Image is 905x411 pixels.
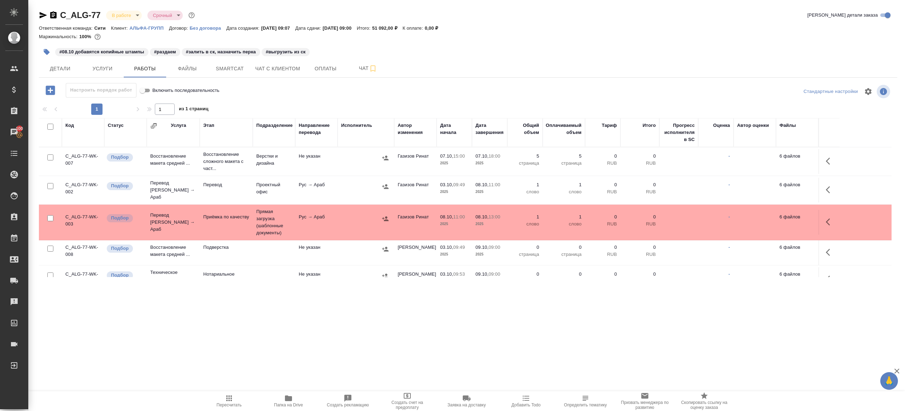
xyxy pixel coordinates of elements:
p: RUB [589,251,617,258]
button: Папка на Drive [259,391,318,411]
p: 09:49 [453,245,465,250]
p: Подбор [111,245,129,252]
td: Не указан [295,149,338,174]
span: Заявка на доставку [448,403,486,407]
p: слово [511,188,539,195]
p: страница [546,251,582,258]
p: 03.10, [440,271,453,277]
p: RUB [589,221,617,228]
button: Определить тематику [556,391,615,411]
div: Можно подбирать исполнителей [106,213,143,223]
button: Заявка на доставку [437,391,496,411]
div: Исполнитель [341,122,372,129]
p: 2025 [440,251,468,258]
p: 08.10, [440,214,453,219]
p: #выгрузить из ск [266,48,306,55]
p: 11:00 [453,214,465,219]
p: 0,00 ₽ [425,25,443,31]
p: 5 [511,153,539,160]
p: #раздаем [154,48,176,55]
span: Включить последовательность [152,87,220,94]
td: Рус → Араб [295,210,338,235]
span: 100 [12,125,28,132]
p: 09.10, [475,245,489,250]
p: Подбор [111,272,129,279]
p: страница [546,160,582,167]
p: 2025 [475,188,504,195]
p: Подверстка [203,244,249,251]
p: Дата создания: [226,25,261,31]
button: Срочный [151,12,174,18]
button: Здесь прячутся важные кнопки [822,244,839,261]
p: 09:53 [453,271,465,277]
p: Подбор [111,182,129,189]
button: Сгруппировать [150,122,157,129]
p: 6 файлов [780,153,815,160]
a: - [729,153,730,159]
div: Код [65,122,74,129]
p: слово [546,188,582,195]
p: Восстановление сложного макета с част... [203,151,249,172]
p: 0 [624,271,656,278]
button: В работе [110,12,133,18]
p: 0 [511,271,539,278]
p: Подбор [111,154,129,161]
button: Добавить работу [41,83,60,98]
p: 0 [546,244,582,251]
p: 0 [546,271,582,278]
button: Здесь прячутся важные кнопки [822,153,839,170]
span: Создать рекламацию [327,403,369,407]
div: Этап [203,122,214,129]
span: Папка на Drive [274,403,303,407]
p: [DATE] 09:07 [261,25,296,31]
div: Автор изменения [398,122,433,136]
span: Чат [351,64,385,73]
div: Автор оценки [737,122,769,129]
span: Посмотреть информацию [877,85,892,98]
div: Итого [643,122,656,129]
a: - [729,245,730,250]
p: 03.10, [440,245,453,250]
p: #08.10 добавятся копийные штампы [59,48,144,55]
p: 09.10, [475,271,489,277]
p: 1 [511,181,539,188]
button: Назначить [380,153,391,163]
p: RUB [624,251,656,258]
p: 6 файлов [780,213,815,221]
button: Здесь прячутся важные кнопки [822,181,839,198]
p: RUB [624,188,656,195]
span: Настроить таблицу [860,83,877,100]
p: Перевод [203,181,249,188]
p: 51 092,00 ₽ [372,25,403,31]
button: 🙏 [880,372,898,390]
div: В работе [147,11,183,20]
button: Призвать менеджера по развитию [615,391,675,411]
p: 0 [589,213,617,221]
button: Создать рекламацию [318,391,378,411]
p: RUB [624,160,656,167]
p: Дата сдачи: [295,25,322,31]
span: Чат с клиентом [255,64,300,73]
button: Назначить [380,213,391,224]
button: Добавить тэг [39,44,54,60]
p: 2025 [475,160,504,167]
td: C_ALG-77-WK-003 [62,210,104,235]
span: Призвать менеджера по развитию [619,400,670,410]
div: Оплачиваемый объем [546,122,582,136]
p: Приёмка по качеству [203,213,249,221]
div: split button [802,86,860,97]
span: Услуги [86,64,119,73]
div: Можно подбирать исполнителей [106,271,143,280]
td: Перевод [PERSON_NAME] → Араб [147,208,200,236]
div: Можно подбирать исполнителей [106,153,143,162]
p: 07.10, [475,153,489,159]
span: Пересчитать [217,403,242,407]
p: Без договора [190,25,227,31]
span: Создать счет на предоплату [382,400,433,410]
button: Пересчитать [199,391,259,411]
svg: Подписаться [369,64,377,73]
td: C_ALG-77-WK-012 [62,267,104,292]
span: Детали [43,64,77,73]
p: Договор: [169,25,190,31]
p: 2025 [475,221,504,228]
